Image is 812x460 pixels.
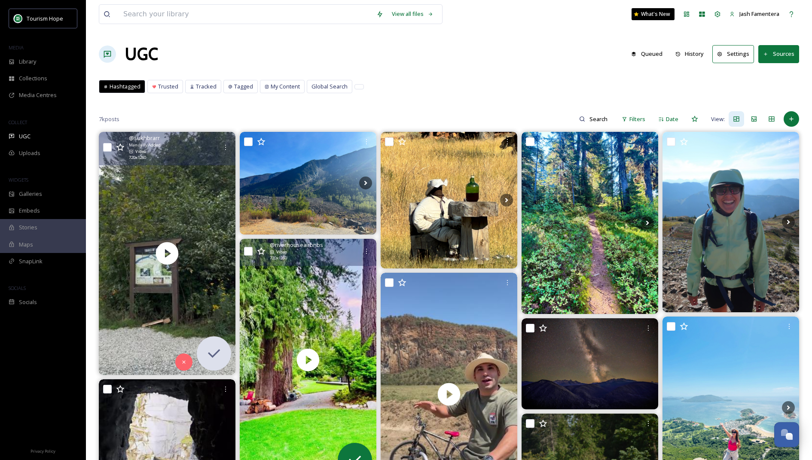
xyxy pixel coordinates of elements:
[9,44,24,51] span: MEDIA
[712,45,754,63] button: Settings
[9,119,27,125] span: COLLECT
[27,15,63,22] span: Tourism Hope
[135,149,146,155] span: Video
[632,8,675,20] a: What's New
[522,318,658,409] img: Galactic Cascade Well I’m not much for Astro photography but when a dark moon aligns with perfect...
[725,6,784,22] a: Jash Famentera
[774,422,799,447] button: Open Chat
[19,58,36,66] span: Library
[99,132,235,375] img: thumbnail
[381,132,517,268] img: Good times at #bannockflats #explorebc #fraserriver #backroads #goodtimes #roadtrip #roadside #bc...
[627,46,671,62] a: Queued
[671,46,713,62] a: History
[99,132,235,375] video: 📍Flood Falls #floodfalls #hope #hopetrails2025 #exploreHCC tourismhcc hopemountaincentre
[19,298,37,306] span: Socials
[522,132,658,314] img: After a disappointing weekend, I decided to head out on my own. I knew there would be no visibili...
[19,190,42,198] span: Galleries
[270,255,287,261] span: 720 x 1280
[9,177,28,183] span: WIDGETS
[19,241,33,249] span: Maps
[19,207,40,215] span: Embeds
[19,132,31,140] span: UGC
[240,132,376,235] img: Hope slide that occurred in 1965 claiming the lives of 4 people. Eerie place to visit! #darktouri...
[110,82,140,91] span: Hashtagged
[19,74,47,82] span: Collections
[712,45,758,63] a: Settings
[271,82,300,91] span: My Content
[19,91,57,99] span: Media Centres
[388,6,438,22] a: View all files
[196,82,217,91] span: Tracked
[671,46,708,62] button: History
[627,46,667,62] button: Queued
[234,82,253,91] span: Tagged
[129,142,161,148] span: Manually Added
[19,257,43,265] span: SnapLink
[311,82,348,91] span: Global Search
[666,115,678,123] span: Date
[19,149,40,157] span: Uploads
[276,249,287,255] span: Video
[129,155,146,161] span: 720 x 1280
[31,445,55,456] a: Privacy Policy
[585,110,613,128] input: Search
[14,14,22,23] img: logo.png
[158,82,178,91] span: Trusted
[711,115,725,123] span: View:
[125,41,158,67] a: UGC
[629,115,645,123] span: Filters
[119,5,372,24] input: Search your library
[739,10,779,18] span: Jash Famentera
[129,134,160,142] span: @ sukhbrarr
[662,132,799,312] img: The perfect spot to see out the best month of the year! . . #pnw #womenwhoexplore #coquihalla #ex...
[31,448,55,454] span: Privacy Policy
[99,115,119,123] span: 7k posts
[758,45,799,63] button: Sources
[270,241,323,249] span: @ riverhouseairbnbs
[19,223,37,232] span: Stories
[9,285,26,291] span: SOCIALS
